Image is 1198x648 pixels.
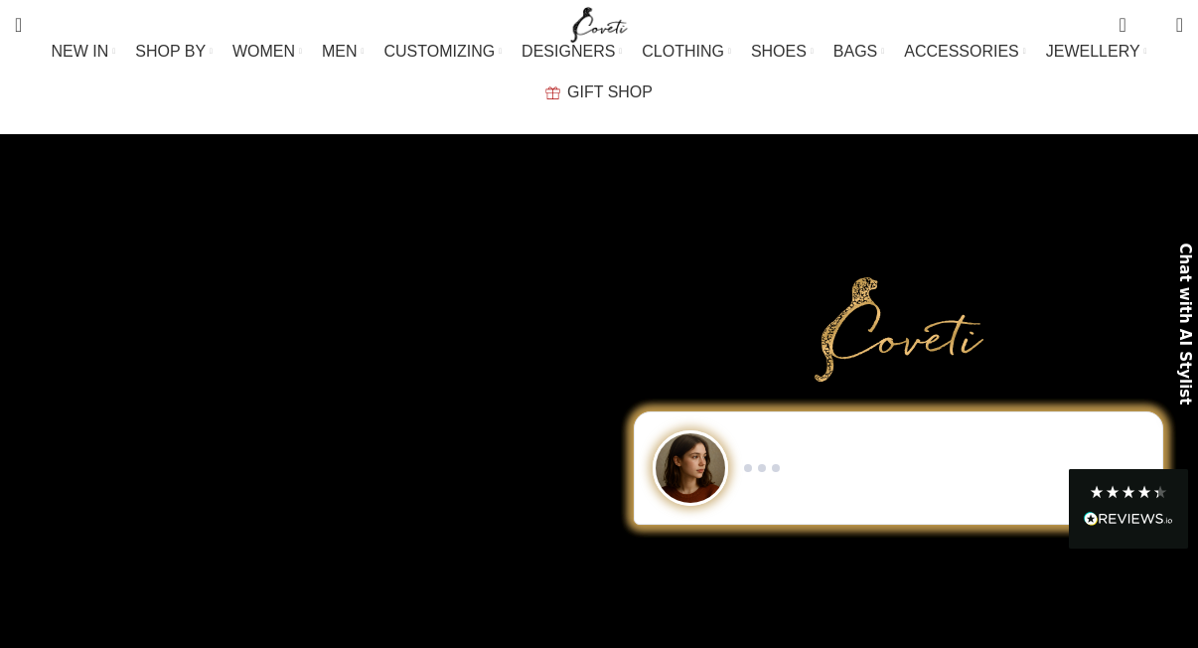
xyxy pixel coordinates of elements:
[1084,508,1173,534] div: Read All Reviews
[522,42,615,61] span: DESIGNERS
[815,277,983,381] img: Primary Gold
[5,5,32,45] a: Search
[135,42,206,61] span: SHOP BY
[642,42,724,61] span: CLOTHING
[135,32,213,72] a: SHOP BY
[566,15,633,32] a: Site logo
[545,86,560,99] img: GiftBag
[1089,484,1168,500] div: 4.28 Stars
[1046,32,1147,72] a: JEWELLERY
[52,32,116,72] a: NEW IN
[1084,512,1173,526] img: REVIEWS.io
[833,42,877,61] span: BAGS
[1046,42,1140,61] span: JEWELLERY
[383,32,502,72] a: CUSTOMIZING
[232,42,295,61] span: WOMEN
[1121,10,1135,25] span: 0
[567,82,653,101] span: GIFT SHOP
[1141,5,1161,45] div: My Wishlist
[5,32,1193,112] div: Main navigation
[232,32,302,72] a: WOMEN
[751,32,814,72] a: SHOES
[1069,469,1188,549] div: Read All Reviews
[322,42,358,61] span: MEN
[642,32,731,72] a: CLOTHING
[1109,5,1135,45] a: 0
[545,73,653,112] a: GIFT SHOP
[322,32,364,72] a: MEN
[833,32,884,72] a: BAGS
[1145,20,1160,35] span: 0
[522,32,622,72] a: DESIGNERS
[624,411,1173,525] div: Chat to Shop demo
[383,42,495,61] span: CUSTOMIZING
[751,42,807,61] span: SHOES
[904,42,1019,61] span: ACCESSORIES
[904,32,1026,72] a: ACCESSORIES
[52,42,109,61] span: NEW IN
